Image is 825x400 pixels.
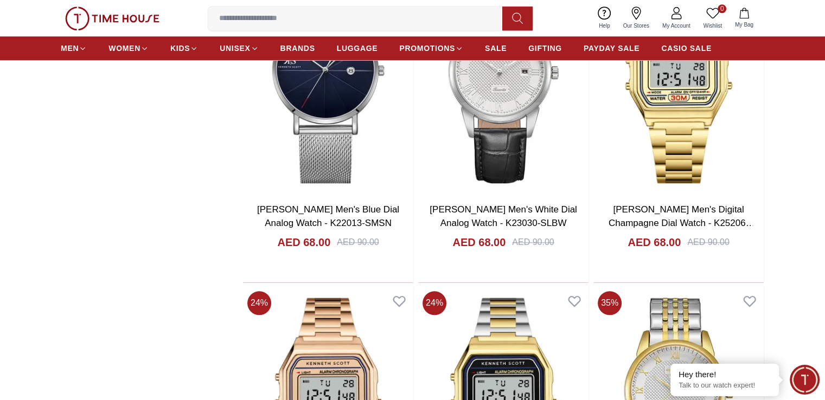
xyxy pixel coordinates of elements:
[619,22,654,30] span: Our Stores
[528,38,562,58] a: GIFTING
[247,291,271,315] span: 24 %
[277,235,330,250] h4: AED 68.00
[485,38,507,58] a: SALE
[430,204,577,229] a: [PERSON_NAME] Men's White Dial Analog Watch - K23030-SLBW
[679,381,771,390] p: Talk to our watch expert!
[584,43,639,54] span: PAYDAY SALE
[423,291,446,315] span: 24 %
[170,43,190,54] span: KIDS
[337,38,378,58] a: LUGGAGE
[594,22,615,30] span: Help
[718,4,726,13] span: 0
[699,22,726,30] span: Wishlist
[280,38,315,58] a: BRANDS
[452,235,506,250] h4: AED 68.00
[687,236,729,249] div: AED 90.00
[592,4,617,32] a: Help
[170,38,198,58] a: KIDS
[257,204,399,229] a: [PERSON_NAME] Men's Blue Dial Analog Watch - K22013-SMSN
[679,369,771,380] div: Hey there!
[609,204,755,242] a: [PERSON_NAME] Men's Digital Champagne Dial Watch - K25206-GBGC
[108,38,149,58] a: WOMEN
[399,38,463,58] a: PROMOTIONS
[661,43,712,54] span: CASIO SALE
[661,38,712,58] a: CASIO SALE
[528,43,562,54] span: GIFTING
[108,43,140,54] span: WOMEN
[220,43,250,54] span: UNISEX
[399,43,455,54] span: PROMOTIONS
[728,5,760,31] button: My Bag
[337,43,378,54] span: LUGGAGE
[61,43,79,54] span: MEN
[790,365,820,395] div: Chat Widget
[512,236,554,249] div: AED 90.00
[584,38,639,58] a: PAYDAY SALE
[61,38,87,58] a: MEN
[485,43,507,54] span: SALE
[220,38,258,58] a: UNISEX
[617,4,656,32] a: Our Stores
[658,22,695,30] span: My Account
[731,21,758,29] span: My Bag
[280,43,315,54] span: BRANDS
[628,235,681,250] h4: AED 68.00
[697,4,728,32] a: 0Wishlist
[598,291,622,315] span: 35 %
[337,236,379,249] div: AED 90.00
[65,7,159,30] img: ...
